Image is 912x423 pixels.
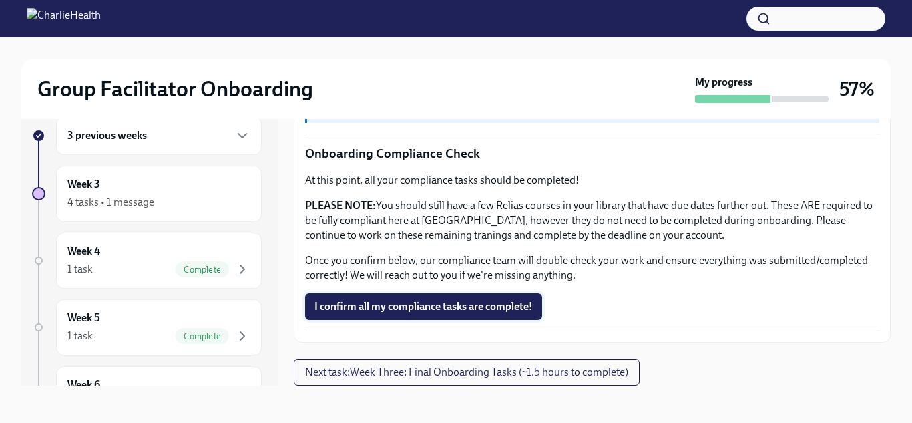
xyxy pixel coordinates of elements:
a: Week 6 [32,366,262,422]
span: Next task : Week Three: Final Onboarding Tasks (~1.5 hours to complete) [305,366,628,379]
span: I confirm all my compliance tasks are complete! [314,300,533,313]
div: 3 previous weeks [56,116,262,155]
h6: Week 6 [67,378,100,392]
button: I confirm all my compliance tasks are complete! [305,293,542,320]
a: Week 34 tasks • 1 message [32,166,262,222]
a: Week 41 taskComplete [32,233,262,289]
p: Once you confirm below, our compliance team will double check your work and ensure everything was... [305,253,879,283]
h6: Week 4 [67,244,100,259]
h2: Group Facilitator Onboarding [37,76,313,102]
div: 1 task [67,329,93,343]
strong: My progress [695,75,752,90]
img: CharlieHealth [27,8,101,29]
div: 4 tasks • 1 message [67,195,154,210]
h6: Week 3 [67,177,100,192]
span: Complete [176,265,229,275]
button: Next task:Week Three: Final Onboarding Tasks (~1.5 hours to complete) [294,359,640,386]
h6: 3 previous weeks [67,128,147,143]
h3: 57% [839,77,875,101]
p: You should still have a few Relias courses in your library that have due dates further out. These... [305,198,879,243]
p: Onboarding Compliance Check [305,145,879,162]
strong: PLEASE NOTE: [305,199,376,212]
span: Complete [176,331,229,341]
h6: Week 5 [67,311,100,325]
div: 1 task [67,262,93,277]
p: At this point, all your compliance tasks should be completed! [305,173,879,188]
a: Week 51 taskComplete [32,299,262,356]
